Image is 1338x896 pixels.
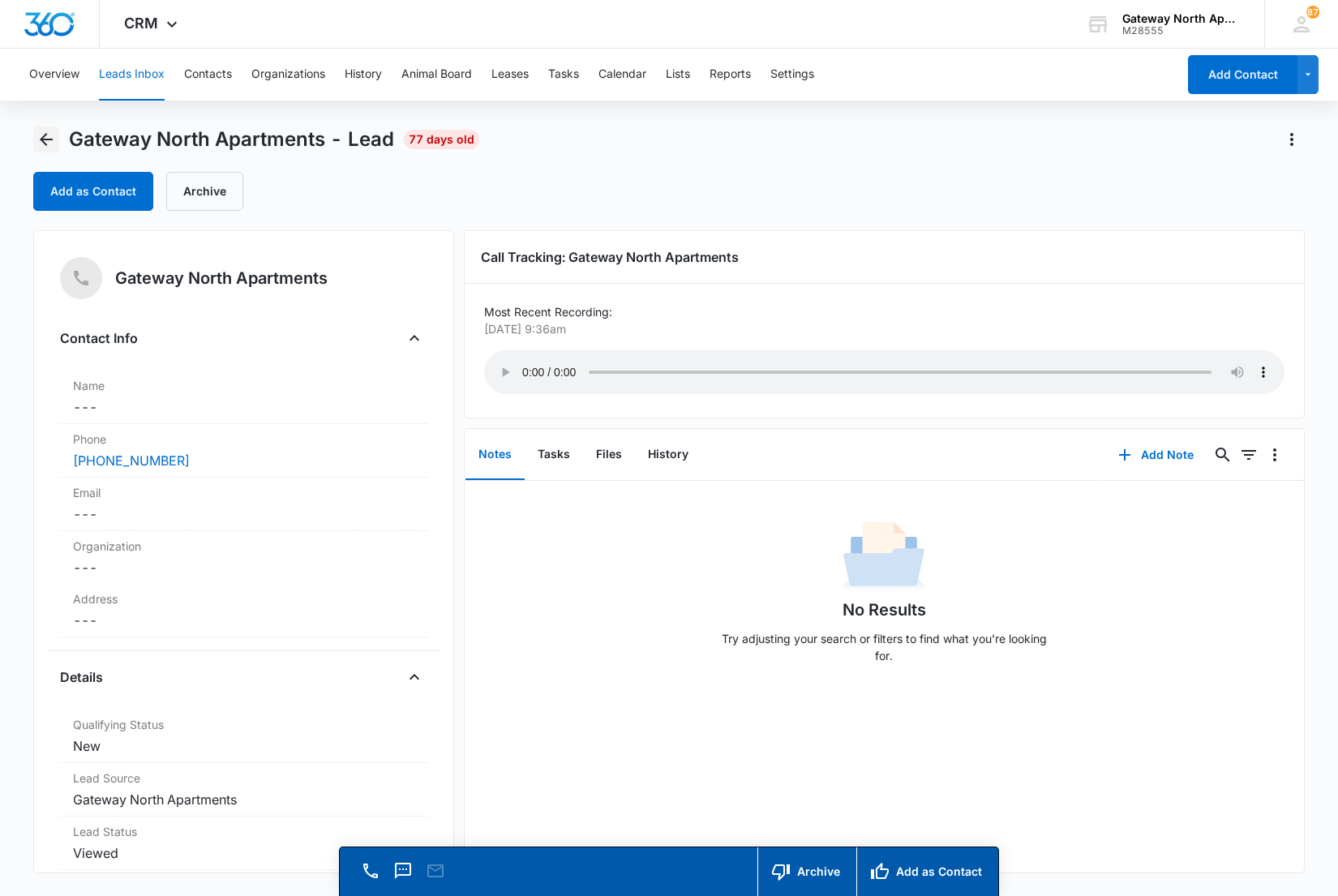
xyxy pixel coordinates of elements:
[60,531,427,584] div: Organization---
[73,558,414,577] dd: ---
[60,328,138,348] h4: Contact Info
[60,478,427,531] div: Email---
[60,710,427,763] div: Qualifying StatusNew
[73,736,414,756] dd: New
[60,584,427,637] div: Address---
[484,320,1275,337] p: [DATE] 9:36am
[401,664,427,690] button: Close
[1262,442,1288,468] button: Overflow Menu
[1210,442,1236,468] button: Search...
[73,716,414,733] label: Qualifying Status
[60,424,427,478] div: Phone[PHONE_NUMBER]
[757,847,856,896] button: Archive
[99,49,165,101] button: Leads Inbox
[73,590,414,607] label: Address
[60,763,427,817] div: Lead SourceGateway North Apartments
[115,266,328,290] h5: Gateway North Apartments
[392,869,414,883] a: Text
[73,397,414,417] dd: ---
[598,49,646,101] button: Calendar
[73,790,414,809] dd: Gateway North Apartments
[710,49,751,101] button: Reports
[73,377,414,394] label: Name
[73,431,414,448] label: Phone
[73,484,414,501] label: Email
[33,126,59,152] button: Back
[465,430,525,480] button: Notes
[770,49,814,101] button: Settings
[1236,442,1262,468] button: Filters
[1122,12,1241,25] div: account name
[251,49,325,101] button: Organizations
[392,860,414,882] button: Text
[491,49,529,101] button: Leases
[359,869,382,883] a: Call
[404,130,479,149] span: 77 days old
[33,172,153,211] button: Add as Contact
[345,49,382,101] button: History
[73,451,190,470] a: [PHONE_NUMBER]
[73,823,414,840] dt: Lead Status
[481,247,1288,267] h3: Call Tracking: Gateway North Apartments
[73,538,414,555] label: Organization
[401,49,472,101] button: Animal Board
[124,15,158,32] span: CRM
[60,817,427,870] div: Lead StatusViewed
[1306,6,1319,19] div: notifications count
[548,49,579,101] button: Tasks
[484,350,1284,394] audio: Your browser does not support the audio tag.
[583,430,635,480] button: Files
[635,430,701,480] button: History
[843,517,924,598] img: No Data
[1188,55,1297,94] button: Add Contact
[525,430,583,480] button: Tasks
[184,49,232,101] button: Contacts
[1279,126,1305,152] button: Actions
[73,504,414,524] dd: ---
[843,598,926,622] h1: No Results
[666,49,690,101] button: Lists
[73,843,414,863] dd: Viewed
[359,860,382,882] button: Call
[1102,435,1210,474] button: Add Note
[714,630,1054,664] p: Try adjusting your search or filters to find what you’re looking for.
[60,371,427,424] div: Name---
[73,770,414,787] dt: Lead Source
[166,172,243,211] button: Archive
[60,667,103,687] h4: Details
[484,303,1284,320] p: Most Recent Recording:
[401,325,427,351] button: Close
[856,847,998,896] button: Add as Contact
[69,127,394,152] span: Gateway North Apartments - Lead
[73,611,414,630] dd: ---
[1122,25,1241,36] div: account id
[1306,6,1319,19] span: 87
[29,49,79,101] button: Overview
